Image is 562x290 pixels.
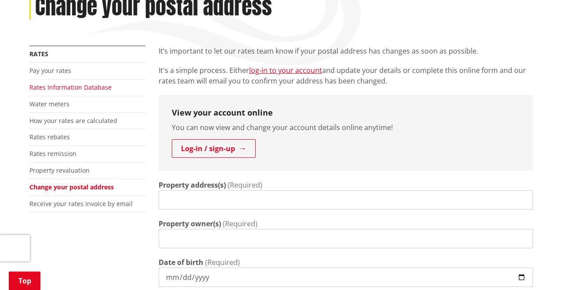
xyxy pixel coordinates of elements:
[29,50,48,58] a: Rates
[29,66,71,75] a: Pay your rates
[223,219,257,228] span: (Required)
[9,272,40,290] a: Top
[172,108,520,118] h3: View your account online
[205,257,240,267] span: (Required)
[159,257,203,268] label: Date of birth
[29,83,112,91] a: Rates Information Database
[172,122,520,133] p: You can now view and change your account details online anytime!
[522,253,553,285] iframe: Messenger Launcher
[29,149,76,158] a: Rates remission
[172,139,256,158] a: Log-in / sign-up
[159,180,226,190] label: Property address(s)
[29,166,90,174] a: Property revaluation
[249,65,322,75] a: log-in to your account
[29,199,133,208] a: Receive your rates invoice by email
[159,65,533,86] p: It's a simple process. Either and update your details or complete this online form and our rates ...
[29,183,114,191] a: Change your postal address
[29,116,117,125] a: How your rates are calculated
[29,133,70,141] a: Rates rebates
[29,100,69,108] a: Water meters
[159,218,221,229] label: Property owner(s)
[159,46,533,56] p: It’s important to let our rates team know if your postal address has changes as soon as possible.
[228,180,262,190] span: (Required)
